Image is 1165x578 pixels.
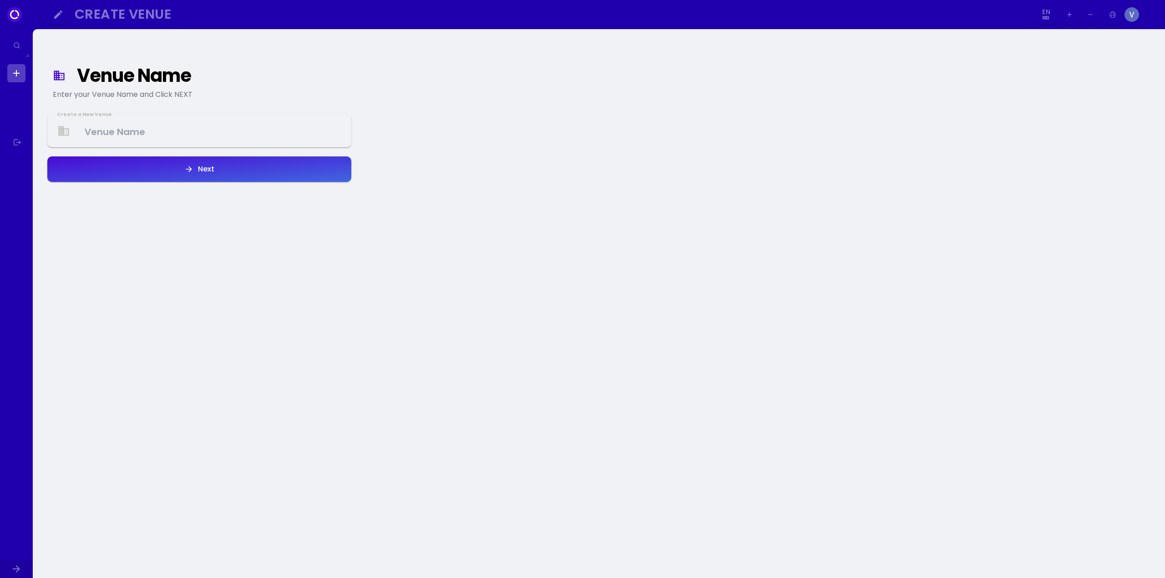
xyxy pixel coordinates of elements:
[1124,7,1139,22] img: Image
[53,89,346,100] div: Enter your Venue Name and Click NEXT
[75,9,1024,20] div: Create Venue
[48,118,350,145] input: Venue Name
[1142,7,1156,22] img: Image
[77,67,341,84] div: Venue Name
[193,166,214,173] div: Next
[47,156,351,182] button: Next
[53,111,116,118] div: Create a New Venue
[71,5,1033,25] button: Create Venue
